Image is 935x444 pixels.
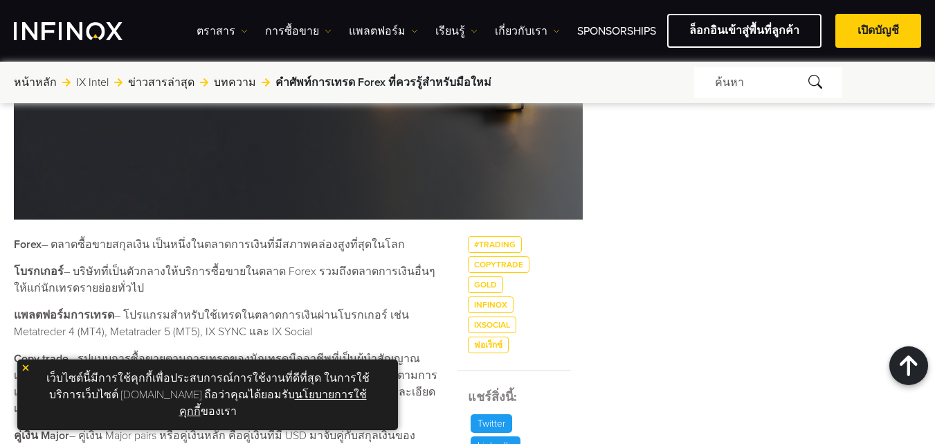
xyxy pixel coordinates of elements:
[21,363,30,373] img: yellow close icon
[24,366,391,423] p: เว็บไซต์นี้มีการใช้คุกกี้เพื่อประสบการณ์การใช้งานที่ดีที่สุด ในการใช้บริการเว็บไซต์ [DOMAIN_NAME]...
[114,78,122,87] img: arrow-right
[14,263,440,296] p: – บริษัทที่เป็นตัวกลางให้บริการซื้อขายในตลาด Forex รวมถึงตลาดการเงินอื่นๆ ให้แก่นักเทรดรายย่อยทั่วไป
[694,67,842,98] div: ค้นหา
[265,23,332,39] a: การซื้อขาย
[14,74,57,91] a: หน้าหลัก
[468,414,515,433] a: Twitter
[214,74,256,91] a: บทความ
[62,78,71,87] img: arrow-right
[128,74,194,91] a: ข่าวสารล่าสุด
[835,14,921,48] a: เปิดบัญชี
[200,78,208,87] img: arrow-right
[468,276,503,293] a: Gold
[468,296,514,313] a: INFINOX
[14,265,64,278] strong: โบรกเกอร์
[14,307,440,340] p: – โปรแกรมสำหรับใช้เทรดในตลาดการเงินผ่านโบรกเกอร์ เช่น Metatreder 4 (MT4), Metatrader 5 (MT5), IX ...
[468,337,509,353] a: ฟอเร็กซ์
[495,23,560,39] a: เกี่ยวกับเรา
[435,23,478,39] a: เรียนรู้
[14,22,155,40] a: INFINOX Logo
[262,78,270,87] img: arrow-right
[349,23,418,39] a: แพลตฟอร์ม
[14,429,69,443] strong: คู่เงิน Major
[14,350,440,417] p: – รูปแบบการซื้อขายตามการเทรดของนักเทรดมืออาชีพที่เป็นผู้นำสัญญาณเทรด โดยผู้ใช้เพียงดูสถิติ และเลื...
[468,317,516,333] a: IXSocial
[275,74,491,91] span: คำศัพท์การเทรด Forex ที่ควรรู้สำหรับมือใหม่
[76,74,109,91] a: IX Intel
[471,414,512,433] p: Twitter
[577,23,656,39] a: Sponsorships
[14,308,114,322] strong: แพลตฟอร์มการเทรด
[14,352,69,366] strong: Copy trade
[667,14,821,48] a: ล็อกอินเข้าสู่พื้นที่ลูกค้า
[468,256,529,273] a: Copytrade
[14,236,440,253] p: – ตลาดซื้อขายสกุลเงิน เป็นหนึ่งในตลาดการเงินที่มีสภาพคล่องสูงที่สุดในโลก
[14,238,42,251] strong: Forex
[468,388,571,407] h5: แชร์สิ่งนี้:
[197,23,248,39] a: ตราสาร
[468,236,522,253] a: #Trading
